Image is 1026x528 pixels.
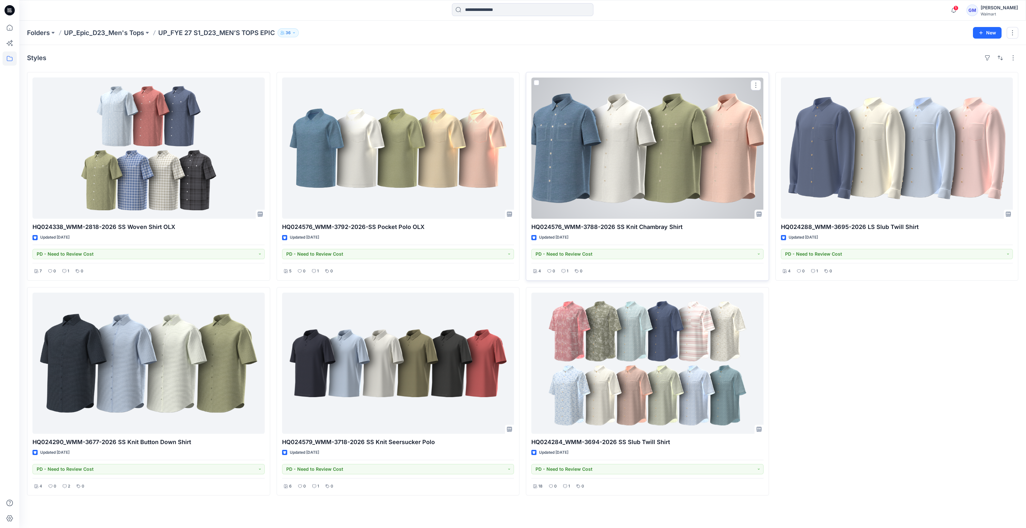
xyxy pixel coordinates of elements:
p: 1 [568,483,570,490]
p: 0 [82,483,84,490]
p: 0 [802,268,805,275]
p: UP_FYE 27 S1_D23_MEN’S TOPS EPIC [158,28,275,37]
p: Updated [DATE] [539,234,568,241]
p: 0 [554,483,557,490]
p: 0 [331,483,333,490]
p: Updated [DATE] [290,449,319,456]
p: Updated [DATE] [789,234,818,241]
p: HQ024579_WMM-3718-2026 SS Knit Seersucker Polo [282,438,514,447]
a: UP_Epic_D23_Men's Tops [64,28,144,37]
span: 1 [953,5,958,11]
h4: Styles [27,54,46,62]
p: Updated [DATE] [539,449,568,456]
p: HQ024290_WMM-3677-2026 SS Knit Button Down Shirt [32,438,265,447]
p: 0 [54,483,56,490]
p: 0 [303,483,306,490]
p: 0 [829,268,832,275]
p: 0 [303,268,306,275]
a: HQ024288_WMM-3695-2026 LS Slub Twill Shirt [781,77,1013,219]
p: 0 [53,268,56,275]
p: 4 [538,268,541,275]
p: 4 [788,268,791,275]
a: HQ024576_WMM-3788-2026 SS Knit Chambray Shirt [531,77,764,219]
p: 6 [289,483,292,490]
p: HQ024284_WMM-3694-2026 SS Slub Twill Shirt [531,438,764,447]
p: 0 [582,483,584,490]
p: 4 [40,483,42,490]
a: HQ024579_WMM-3718-2026 SS Knit Seersucker Polo [282,293,514,434]
p: HQ024338_WMM-2818-2026 SS Woven Shirt OLX [32,223,265,232]
p: HQ024576_WMM-3788-2026 SS Knit Chambray Shirt [531,223,764,232]
div: Walmart [981,12,1018,16]
p: 18 [538,483,543,490]
div: GM [966,5,978,16]
p: 1 [317,268,319,275]
p: 0 [580,268,582,275]
p: Updated [DATE] [40,449,69,456]
p: HQ024576_WMM-3792-2026-SS Pocket Polo OLX [282,223,514,232]
a: HQ024576_WMM-3792-2026-SS Pocket Polo OLX [282,77,514,219]
p: 0 [330,268,333,275]
p: 1 [317,483,319,490]
button: 36 [278,28,299,37]
p: 5 [289,268,291,275]
a: HQ024338_WMM-2818-2026 SS Woven Shirt OLX [32,77,265,219]
p: HQ024288_WMM-3695-2026 LS Slub Twill Shirt [781,223,1013,232]
p: 1 [567,268,568,275]
p: 1 [68,268,69,275]
button: New [973,27,1002,39]
p: 36 [286,29,291,36]
p: Updated [DATE] [290,234,319,241]
p: Updated [DATE] [40,234,69,241]
p: 0 [81,268,83,275]
p: 2 [68,483,70,490]
a: HQ024284_WMM-3694-2026 SS Slub Twill Shirt [531,293,764,434]
div: [PERSON_NAME] [981,4,1018,12]
a: HQ024290_WMM-3677-2026 SS Knit Button Down Shirt [32,293,265,434]
p: 0 [553,268,555,275]
p: 1 [816,268,818,275]
a: Folders [27,28,50,37]
p: 7 [40,268,42,275]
